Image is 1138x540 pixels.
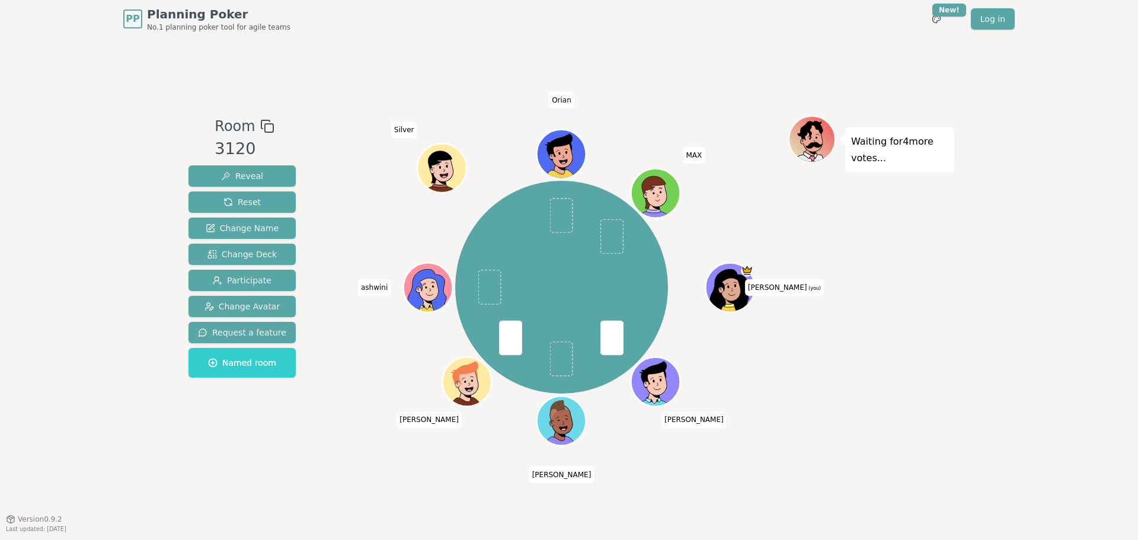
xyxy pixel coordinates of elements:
span: Change Name [206,222,279,234]
button: Change Deck [188,244,296,265]
span: Change Deck [207,248,277,260]
button: Request a feature [188,322,296,343]
a: PPPlanning PokerNo.1 planning poker tool for agile teams [123,6,290,32]
button: Change Name [188,218,296,239]
div: 3120 [215,137,274,161]
span: Reveal [221,170,263,182]
span: Yasmin is the host [741,264,754,277]
button: New! [926,8,947,30]
p: Waiting for 4 more votes... [851,133,948,167]
span: No.1 planning poker tool for agile teams [147,23,290,32]
span: Room [215,116,255,137]
span: Click to change your name [397,411,462,428]
a: Log in [971,8,1015,30]
button: Click to change your avatar [707,264,753,311]
span: Participate [213,274,271,286]
button: Change Avatar [188,296,296,317]
span: Planning Poker [147,6,290,23]
span: Last updated: [DATE] [6,526,66,532]
span: Change Avatar [204,301,280,312]
span: Click to change your name [391,122,417,138]
span: Click to change your name [745,279,824,296]
div: New! [932,4,966,17]
span: Click to change your name [358,279,391,296]
span: Request a feature [198,327,286,338]
span: Click to change your name [529,466,594,483]
span: Click to change your name [549,92,574,108]
button: Reset [188,191,296,213]
button: Named room [188,348,296,378]
span: Named room [208,357,276,369]
button: Participate [188,270,296,291]
button: Reveal [188,165,296,187]
span: PP [126,12,139,26]
span: Click to change your name [661,411,727,428]
span: (you) [807,286,821,291]
button: Version0.9.2 [6,515,62,524]
span: Reset [223,196,261,208]
span: Version 0.9.2 [18,515,62,524]
span: Click to change your name [683,147,705,164]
